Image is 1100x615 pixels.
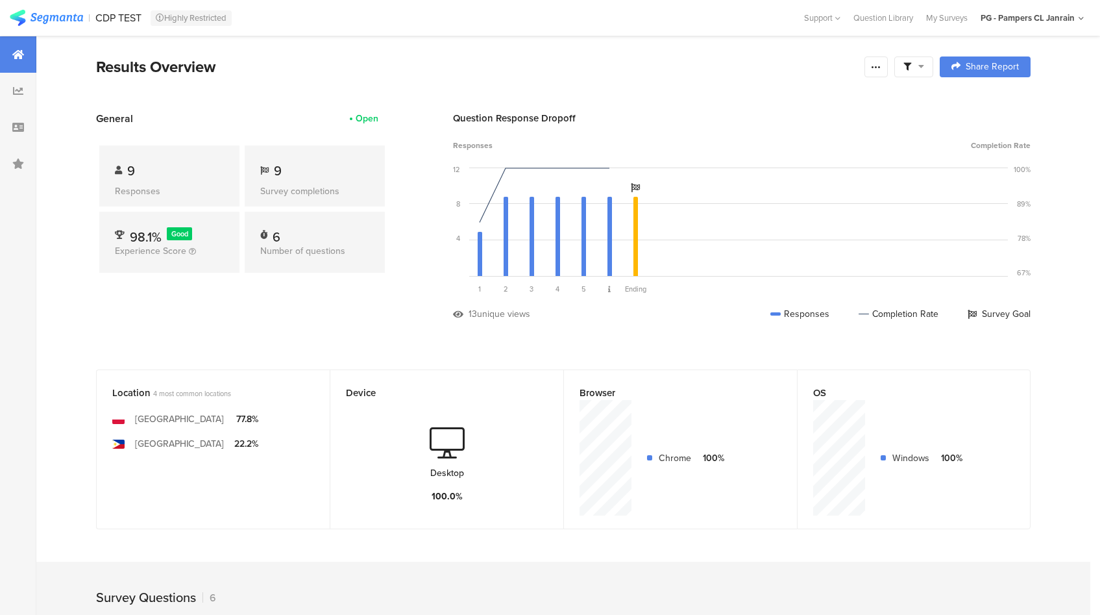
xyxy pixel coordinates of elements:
[273,227,280,240] div: 6
[115,244,186,258] span: Experience Score
[130,227,162,247] span: 98.1%
[260,184,369,198] div: Survey completions
[580,386,760,400] div: Browser
[1014,164,1031,175] div: 100%
[804,8,840,28] div: Support
[202,590,216,605] div: 6
[940,451,962,465] div: 100%
[631,183,640,192] i: Survey Goal
[971,140,1031,151] span: Completion Rate
[456,233,460,244] div: 4
[859,307,938,321] div: Completion Rate
[456,199,460,209] div: 8
[530,284,533,294] span: 3
[702,451,724,465] div: 100%
[135,412,224,426] div: [GEOGRAPHIC_DATA]
[966,62,1019,71] span: Share Report
[127,161,135,181] span: 9
[659,451,691,465] div: Chrome
[469,307,477,321] div: 13
[96,111,133,126] span: General
[770,307,829,321] div: Responses
[1017,199,1031,209] div: 89%
[478,284,481,294] span: 1
[135,437,224,451] div: [GEOGRAPHIC_DATA]
[920,12,974,24] a: My Surveys
[153,388,231,399] span: 4 most common locations
[813,386,993,400] div: OS
[430,466,464,480] div: Desktop
[504,284,508,294] span: 2
[96,588,196,607] div: Survey Questions
[892,451,929,465] div: Windows
[151,10,232,26] div: Highly Restricted
[95,12,141,24] div: CDP TEST
[622,284,648,294] div: Ending
[581,284,586,294] span: 5
[453,164,460,175] div: 12
[556,284,559,294] span: 4
[346,386,526,400] div: Device
[88,10,90,25] div: |
[115,184,224,198] div: Responses
[234,412,258,426] div: 77.8%
[171,229,188,239] span: Good
[1018,233,1031,244] div: 78%
[968,307,1031,321] div: Survey Goal
[1017,268,1031,278] div: 67%
[112,386,293,400] div: Location
[10,10,83,26] img: segmanta logo
[356,112,378,125] div: Open
[453,111,1031,125] div: Question Response Dropoff
[981,12,1075,24] div: PG - Pampers CL Janrain
[477,307,530,321] div: unique views
[453,140,493,151] span: Responses
[260,244,345,258] span: Number of questions
[432,490,463,503] div: 100.0%
[847,12,920,24] a: Question Library
[274,161,282,181] span: 9
[234,437,258,451] div: 22.2%
[96,55,858,79] div: Results Overview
